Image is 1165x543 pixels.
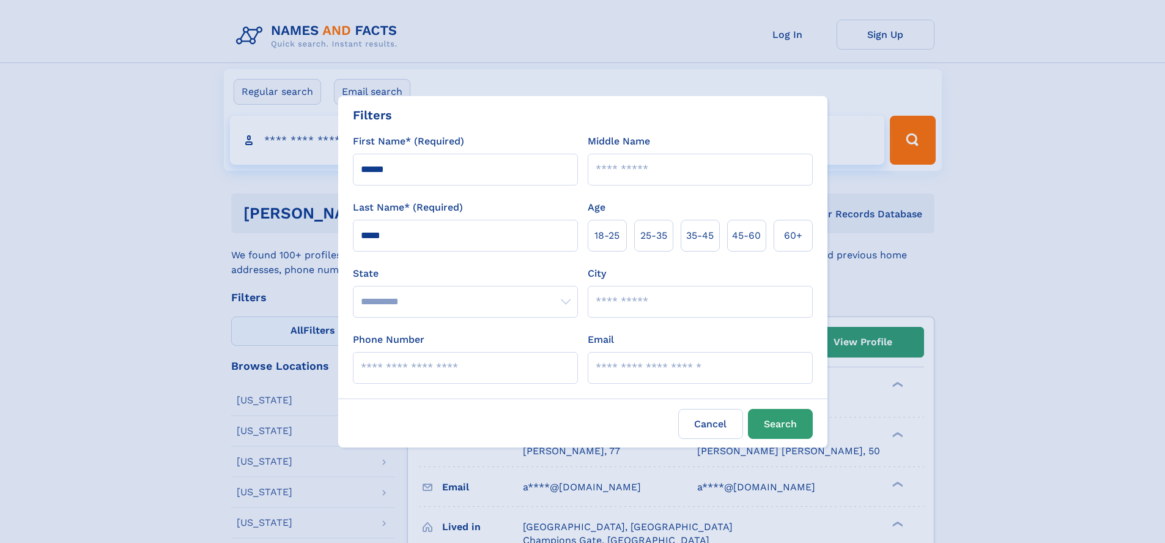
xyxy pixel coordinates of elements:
span: 60+ [784,228,802,243]
label: Email [588,332,614,347]
span: 25‑35 [640,228,667,243]
label: Age [588,200,605,215]
label: Middle Name [588,134,650,149]
label: City [588,266,606,281]
label: Phone Number [353,332,424,347]
span: 45‑60 [732,228,761,243]
span: 35‑45 [686,228,714,243]
label: First Name* (Required) [353,134,464,149]
label: Last Name* (Required) [353,200,463,215]
label: Cancel [678,409,743,439]
div: Filters [353,106,392,124]
button: Search [748,409,813,439]
span: 18‑25 [594,228,619,243]
label: State [353,266,578,281]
